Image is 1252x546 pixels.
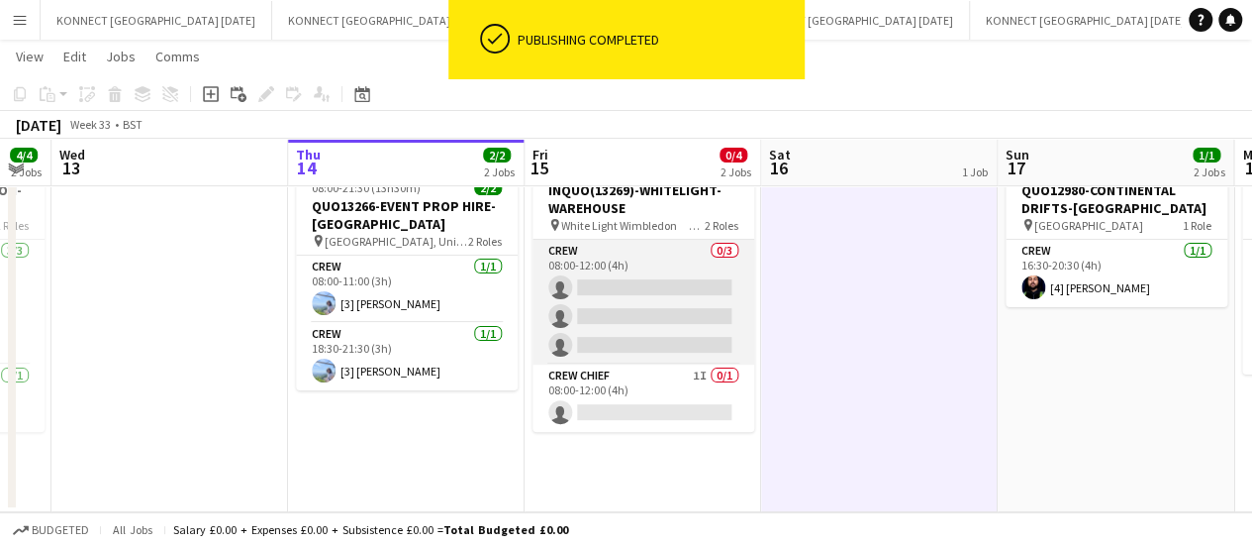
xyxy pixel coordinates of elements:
[325,234,468,249] span: [GEOGRAPHIC_DATA], University of [STREET_ADDRESS]
[11,164,42,179] div: 2 Jobs
[296,256,518,323] app-card-role: Crew1/108:00-11:00 (3h)[3] [PERSON_NAME]
[532,181,754,217] h3: INQUO(13269)-WHITELIGHT-WAREHOUSE
[443,522,568,537] span: Total Budgeted £0.00
[147,44,208,69] a: Comms
[769,146,791,164] span: Sat
[1003,157,1029,179] span: 17
[530,157,548,179] span: 15
[65,117,115,132] span: Week 33
[56,157,85,179] span: 13
[106,48,136,65] span: Jobs
[705,218,738,233] span: 2 Roles
[532,365,754,432] app-card-role: Crew Chief1I0/108:00-12:00 (4h)
[532,153,754,432] app-job-card: 08:00-12:00 (4h)0/4INQUO(13269)-WHITELIGHT-WAREHOUSE White Light Wimbledon [STREET_ADDRESS]2 Role...
[59,146,85,164] span: Wed
[1006,181,1227,217] h3: QUO12980-CONTINENTAL DRIFTS-[GEOGRAPHIC_DATA]
[10,148,38,163] span: 4/4
[173,522,568,537] div: Salary £0.00 + Expenses £0.00 + Subsistence £0.00 =
[123,117,143,132] div: BST
[1006,153,1227,307] app-job-card: 16:30-20:30 (4h)1/1QUO12980-CONTINENTAL DRIFTS-[GEOGRAPHIC_DATA] [GEOGRAPHIC_DATA]1 RoleCrew1/116...
[561,218,705,233] span: White Light Wimbledon [STREET_ADDRESS]
[1034,218,1143,233] span: [GEOGRAPHIC_DATA]
[55,44,94,69] a: Edit
[970,1,1202,40] button: KONNECT [GEOGRAPHIC_DATA] [DATE]
[1193,148,1220,163] span: 1/1
[10,519,92,541] button: Budgeted
[293,157,321,179] span: 14
[16,48,44,65] span: View
[296,323,518,390] app-card-role: Crew1/118:30-21:30 (3h)[3] [PERSON_NAME]
[720,148,747,163] span: 0/4
[296,146,321,164] span: Thu
[532,146,548,164] span: Fri
[483,148,511,163] span: 2/2
[474,180,502,195] span: 2/2
[766,157,791,179] span: 16
[16,115,61,135] div: [DATE]
[738,1,970,40] button: KONNECT [GEOGRAPHIC_DATA] [DATE]
[468,234,502,249] span: 2 Roles
[1194,164,1224,179] div: 2 Jobs
[155,48,200,65] span: Comms
[272,1,504,40] button: KONNECT [GEOGRAPHIC_DATA] [DATE]
[63,48,86,65] span: Edit
[109,522,156,537] span: All jobs
[296,153,518,390] app-job-card: In progress08:00-21:30 (13h30m)2/2QUO13266-EVENT PROP HIRE-[GEOGRAPHIC_DATA] [GEOGRAPHIC_DATA], U...
[98,44,144,69] a: Jobs
[484,164,515,179] div: 2 Jobs
[518,31,797,49] div: Publishing completed
[721,164,751,179] div: 2 Jobs
[41,1,272,40] button: KONNECT [GEOGRAPHIC_DATA] [DATE]
[1183,218,1211,233] span: 1 Role
[32,523,89,537] span: Budgeted
[1006,146,1029,164] span: Sun
[1006,240,1227,307] app-card-role: Crew1/116:30-20:30 (4h)[4] [PERSON_NAME]
[312,180,421,195] span: 08:00-21:30 (13h30m)
[8,44,51,69] a: View
[296,197,518,233] h3: QUO13266-EVENT PROP HIRE-[GEOGRAPHIC_DATA]
[962,164,988,179] div: 1 Job
[532,240,754,365] app-card-role: Crew0/308:00-12:00 (4h)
